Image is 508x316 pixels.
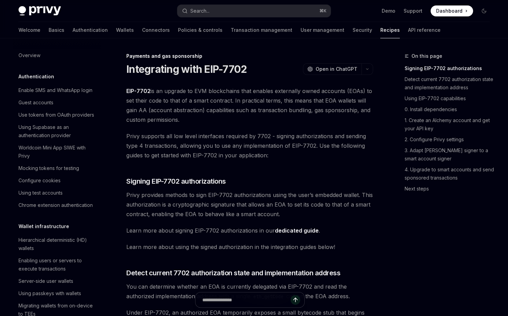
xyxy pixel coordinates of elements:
[13,174,101,187] a: Configure cookies
[13,254,101,275] a: Enabling users or servers to execute transactions
[405,104,495,115] a: 0. Install dependencies
[13,142,101,162] a: Worldcoin Mini App SIWE with Privy
[13,121,101,142] a: Using Supabase as an authentication provider
[18,123,97,140] div: Using Supabase as an authentication provider
[13,109,101,121] a: Use tokens from OAuth providers
[18,51,40,60] div: Overview
[18,164,79,172] div: Mocking tokens for testing
[13,287,101,300] a: Using passkeys with wallets
[405,74,495,93] a: Detect current 7702 authorization state and implementation address
[126,190,373,219] span: Privy provides methods to sign EIP-7702 authorizations using the user’s embedded wallet. This aut...
[18,289,81,298] div: Using passkeys with wallets
[303,63,361,75] button: Open in ChatGPT
[405,63,495,74] a: Signing EIP-7702 authorizations
[13,162,101,174] a: Mocking tokens for testing
[126,131,373,160] span: Privy supports all low level interfaces required by 7702 - signing authorizations and sending typ...
[405,115,495,134] a: 1. Create an Alchemy account and get your API key
[380,22,400,38] a: Recipes
[13,199,101,211] a: Chrome extension authentication
[18,201,93,209] div: Chrome extension authentication
[13,187,101,199] a: Using test accounts
[13,96,101,109] a: Guest accounts
[18,111,94,119] div: Use tokens from OAuth providers
[319,8,327,14] span: ⌘ K
[301,22,344,38] a: User management
[190,7,209,15] div: Search...
[18,144,97,160] div: Worldcoin Mini App SIWE with Privy
[142,22,170,38] a: Connectors
[353,22,372,38] a: Security
[13,84,101,96] a: Enable SMS and WhatsApp login
[126,268,340,278] span: Detect current 7702 authorization state and implementation address
[405,164,495,183] a: 4. Upgrade to smart accounts and send sponsored transactions
[178,22,223,38] a: Policies & controls
[126,53,373,60] div: Payments and gas sponsorship
[126,176,226,186] span: Signing EIP-7702 authorizations
[18,256,97,273] div: Enabling users or servers to execute transactions
[126,86,373,124] span: is an upgrade to EVM blockchains that enables externally owned accounts (EOAs) to set their code ...
[13,49,101,62] a: Overview
[18,277,73,285] div: Server-side user wallets
[316,66,357,73] span: Open in ChatGPT
[231,22,292,38] a: Transaction management
[275,227,319,234] a: dedicated guide
[18,189,63,197] div: Using test accounts
[405,145,495,164] a: 3. Adapt [PERSON_NAME] signer to a smart account signer
[479,5,490,16] button: Toggle dark mode
[18,73,54,81] h5: Authentication
[382,8,395,14] a: Demo
[73,22,108,38] a: Authentication
[126,63,247,75] h1: Integrating with EIP-7702
[411,52,442,60] span: On this page
[18,236,97,252] div: Hierarchical deterministic (HD) wallets
[431,5,473,16] a: Dashboard
[18,98,53,107] div: Guest accounts
[177,5,331,17] button: Search...⌘K
[126,282,373,301] span: You can determine whether an EOA is currently delegated via EIP-7702 and read the authorized impl...
[126,226,373,235] span: Learn more about signing EIP-7702 authorizations in our .
[18,176,61,185] div: Configure cookies
[13,234,101,254] a: Hierarchical deterministic (HD) wallets
[404,8,422,14] a: Support
[405,134,495,145] a: 2. Configure Privy settings
[408,22,441,38] a: API reference
[116,22,134,38] a: Wallets
[18,86,92,94] div: Enable SMS and WhatsApp login
[18,222,69,231] h5: Wallet infrastructure
[18,22,40,38] a: Welcome
[405,93,495,104] a: Using EIP-7702 capabilities
[126,88,151,95] a: EIP-7702
[49,22,64,38] a: Basics
[436,8,462,14] span: Dashboard
[291,295,300,305] button: Send message
[13,275,101,287] a: Server-side user wallets
[18,6,61,16] img: dark logo
[405,183,495,194] a: Next steps
[126,242,373,252] span: Learn more about using the signed authorization in the integration guides below!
